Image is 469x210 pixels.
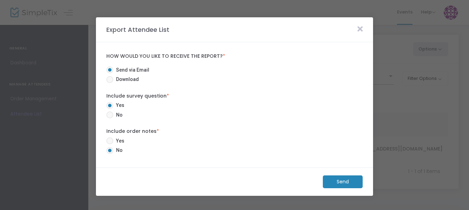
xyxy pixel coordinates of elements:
span: No [113,147,123,154]
span: Download [113,76,139,83]
label: How would you like to receive the report? [106,53,363,60]
m-panel-header: Export Attendee List [96,17,373,42]
label: Include order notes [106,128,363,135]
m-button: Send [323,175,363,188]
label: Include survey question [106,92,363,100]
span: Yes [113,137,124,145]
span: Yes [113,102,124,109]
span: No [113,111,123,119]
m-panel-title: Export Attendee List [103,25,173,34]
span: Send via Email [113,66,149,74]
